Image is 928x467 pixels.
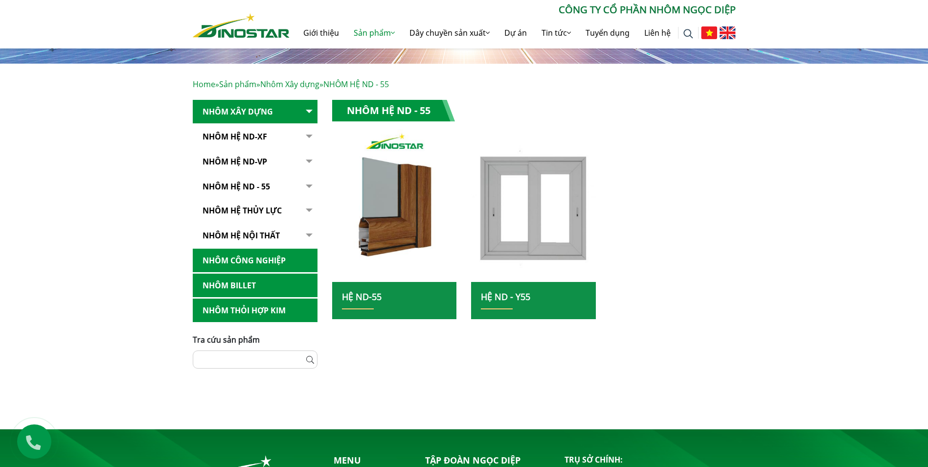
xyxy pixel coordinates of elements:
p: Tập đoàn Ngọc Diệp [425,454,550,467]
p: Trụ sở chính: [565,454,736,466]
a: Nhôm Hệ ND-XF [193,125,317,149]
a: Nhôm Xây dựng [193,100,317,124]
a: Liên hệ [637,17,678,48]
a: Giới thiệu [296,17,346,48]
img: English [720,26,736,39]
img: search [683,29,693,39]
a: NHÔM HỆ ND - 55 [193,175,317,199]
h1: NHÔM HỆ ND - 55 [332,100,455,121]
a: Home [193,79,215,90]
a: Nhôm Xây dựng [260,79,319,90]
a: Nhôm Billet [193,274,317,298]
p: Menu [334,454,409,467]
a: Dự án [497,17,534,48]
img: Nhôm Dinostar [193,13,290,38]
a: Nhôm Thỏi hợp kim [193,299,317,323]
img: Tiếng Việt [701,26,717,39]
a: Tin tức [534,17,578,48]
a: nhom xay dung [332,129,457,282]
span: Tra cứu sản phẩm [193,334,260,345]
a: Dây chuyền sản xuất [402,17,497,48]
a: Tuyển dụng [578,17,637,48]
p: CÔNG TY CỔ PHẦN NHÔM NGỌC DIỆP [290,2,736,17]
a: Hệ ND-55 [342,291,382,303]
a: Nhôm hệ thủy lực [193,199,317,223]
span: NHÔM HỆ ND - 55 [323,79,389,90]
a: Nhôm Hệ ND-VP [193,150,317,174]
a: Hệ ND - Y55 [481,291,530,303]
a: Sản phẩm [346,17,402,48]
img: nhom xay dung [471,129,596,282]
span: » » » [193,79,389,90]
a: Sản phẩm [219,79,256,90]
a: Nhôm Công nghiệp [193,249,317,273]
img: nhom xay dung [332,129,456,282]
a: Nhôm hệ nội thất [193,224,317,248]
